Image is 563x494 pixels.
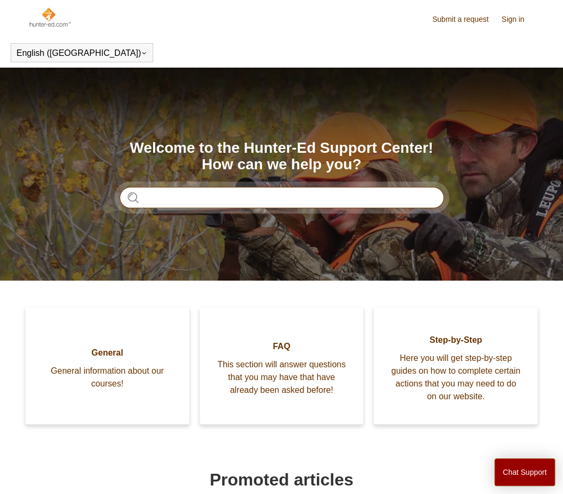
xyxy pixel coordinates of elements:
span: This section will answer questions that you may have that have already been asked before! [216,358,348,397]
span: Step-by-Step [390,334,522,347]
h1: Welcome to the Hunter-Ed Support Center! How can we help you? [120,140,444,173]
button: English ([GEOGRAPHIC_DATA]) [16,48,147,58]
a: General General information about our courses! [26,307,189,424]
a: Step-by-Step Here you will get step-by-step guides on how to complete certain actions that you ma... [374,307,537,424]
button: Chat Support [494,458,556,486]
h1: Promoted articles [28,467,535,492]
a: FAQ This section will answer questions that you may have that have already been asked before! [200,307,364,424]
span: Here you will get step-by-step guides on how to complete certain actions that you may need to do ... [390,352,522,403]
span: General [41,347,173,359]
input: Search [120,187,444,208]
span: FAQ [216,340,348,353]
a: Sign in [501,14,535,25]
a: Submit a request [432,14,499,25]
span: General information about our courses! [41,365,173,390]
img: Hunter-Ed Help Center home page [28,6,71,28]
